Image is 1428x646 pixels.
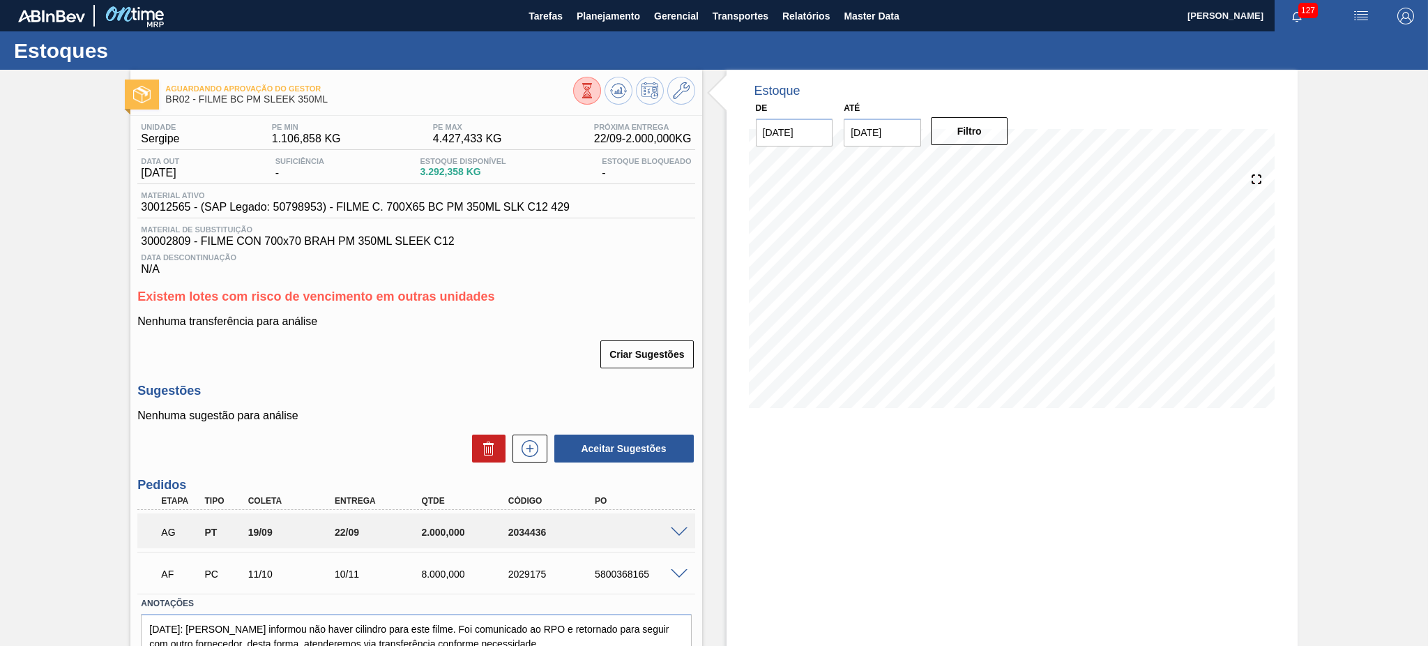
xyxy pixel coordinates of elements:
[137,384,694,398] h3: Sugestões
[137,290,494,303] span: Existem lotes com risco de vencimento em outras unidades
[602,339,694,370] div: Criar Sugestões
[245,569,342,580] div: 11/10/2025
[418,496,515,506] div: Qtde
[713,8,768,24] span: Transportes
[602,157,691,165] span: Estoque Bloqueado
[577,8,640,24] span: Planejamento
[506,435,547,463] div: Nova sugestão
[654,8,699,24] span: Gerencial
[591,496,689,506] div: PO
[598,157,694,179] div: -
[158,496,203,506] div: Etapa
[844,119,921,147] input: dd/mm/yyyy
[141,594,691,614] label: Anotações
[331,569,429,580] div: 10/11/2025
[18,10,85,22] img: TNhmsLtSVTkK8tSr43FrP2fwEKptu5GPRR3wAAAABJRU5ErkJggg==
[141,123,179,131] span: Unidade
[1397,8,1414,24] img: Logout
[1275,6,1319,26] button: Notificações
[161,527,199,538] p: AG
[137,248,694,276] div: N/A
[201,527,246,538] div: Pedido de Transferência
[1353,8,1369,24] img: userActions
[272,157,328,179] div: -
[165,94,572,105] span: BR02 - FILME BC PM SLEEK 350ML
[141,167,179,179] span: [DATE]
[756,103,768,113] label: De
[137,410,694,422] p: Nenhuma sugestão para análise
[591,569,689,580] div: 5800368165
[331,527,429,538] div: 22/09/2025
[505,496,602,506] div: Código
[137,315,694,328] p: Nenhuma transferência para análise
[14,43,261,59] h1: Estoques
[782,8,830,24] span: Relatórios
[158,559,203,589] div: Aguardando Faturamento
[245,496,342,506] div: Coleta
[161,569,199,580] p: AF
[594,123,692,131] span: Próxima Entrega
[245,527,342,538] div: 19/09/2025
[137,478,694,493] h3: Pedidos
[573,77,601,105] button: Visão Geral dos Estoques
[529,8,563,24] span: Tarefas
[420,157,506,165] span: Estoque Disponível
[418,527,515,538] div: 2.000,000
[433,133,502,145] span: 4.427,433 KG
[600,340,693,368] button: Criar Sugestões
[418,569,515,580] div: 8.000,000
[754,84,800,98] div: Estoque
[141,235,691,248] span: 30002809 - FILME CON 700x70 BRAH PM 350ML SLEEK C12
[554,435,694,463] button: Aceitar Sugestões
[141,133,179,145] span: Sergipe
[756,119,833,147] input: dd/mm/yyyy
[667,77,695,105] button: Ir ao Master Data / Geral
[141,191,570,200] span: Material ativo
[931,117,1008,145] button: Filtro
[465,435,506,463] div: Excluir Sugestões
[141,157,179,165] span: Data out
[272,123,341,131] span: PE MIN
[605,77,632,105] button: Atualizar Gráfico
[844,103,860,113] label: Até
[141,201,570,213] span: 30012565 - (SAP Legado: 50798953) - FILME C. 700X65 BC PM 350ML SLK C12 429
[331,496,429,506] div: Entrega
[275,157,324,165] span: Suficiência
[201,569,246,580] div: Pedido de Compra
[272,133,341,145] span: 1.106,858 KG
[433,123,502,131] span: PE MAX
[547,433,695,464] div: Aceitar Sugestões
[505,527,602,538] div: 2034436
[1298,3,1318,18] span: 127
[141,225,691,234] span: Material de Substituição
[165,84,572,93] span: Aguardando Aprovação do Gestor
[141,253,691,262] span: Data Descontinuação
[158,517,203,548] div: Aguardando Aprovação do Gestor
[844,8,899,24] span: Master Data
[594,133,692,145] span: 22/09 - 2.000,000 KG
[420,167,506,177] span: 3.292,358 KG
[636,77,664,105] button: Programar Estoque
[201,496,246,506] div: Tipo
[505,569,602,580] div: 2029175
[133,86,151,103] img: Ícone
